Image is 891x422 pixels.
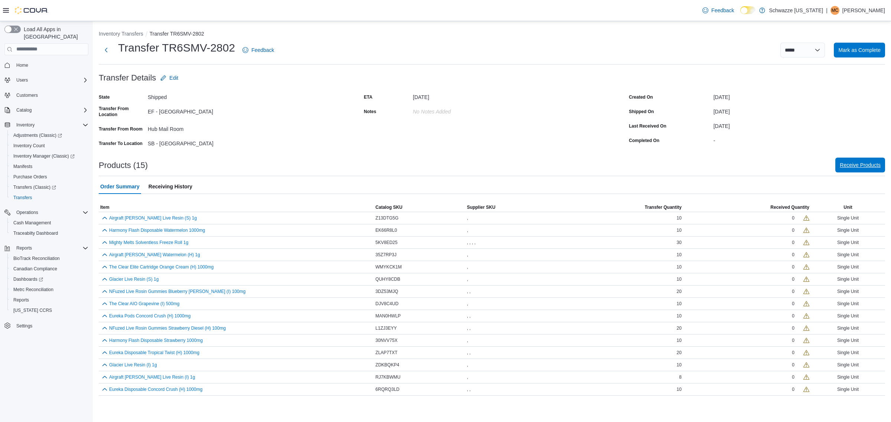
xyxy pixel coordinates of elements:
[109,350,199,355] button: Eureka Disposable Tropical Twist (H) 1000mg
[792,215,794,221] div: 0
[16,92,38,98] span: Customers
[10,152,88,161] span: Inventory Manager (Classic)
[467,276,468,282] span: ,
[13,121,88,129] span: Inventory
[413,106,512,115] div: No Notes added
[677,350,682,356] span: 20
[466,203,562,212] button: Supplier SKU
[13,208,88,217] span: Operations
[109,252,200,257] button: Airgraft [PERSON_NAME] Watermelon (H) 1g
[10,229,88,238] span: Traceabilty Dashboard
[769,6,823,15] p: Schwazze [US_STATE]
[10,229,61,238] a: Traceabilty Dashboard
[467,227,468,233] span: ,
[830,6,839,15] div: Michael Cornelius
[109,375,195,380] button: Airgraft [PERSON_NAME] Live Resin (I) 1g
[792,301,794,307] div: 0
[7,151,91,161] a: Inventory Manager (Classic)
[10,296,32,304] a: Reports
[840,161,881,169] span: Receive Products
[467,240,476,245] span: , , , ,
[364,109,376,115] label: Notes
[10,141,48,150] a: Inventory Count
[16,245,32,251] span: Reports
[13,91,41,100] a: Customers
[4,57,88,350] nav: Complex example
[157,70,181,85] button: Edit
[13,244,88,253] span: Reports
[7,228,91,238] button: Traceabilty Dashboard
[13,60,88,70] span: Home
[677,289,682,294] span: 20
[413,91,512,100] div: [DATE]
[99,106,145,118] label: Transfer From Location
[677,227,682,233] span: 10
[13,276,43,282] span: Dashboards
[467,374,468,380] span: ,
[811,373,885,382] div: Single Unit
[375,374,400,380] span: RJ7KBWMU
[375,362,399,368] span: ZDKBQKP4
[467,264,468,270] span: ,
[10,183,59,192] a: Transfers (Classic)
[792,276,794,282] div: 0
[811,250,885,259] div: Single Unit
[13,121,37,129] button: Inventory
[109,264,213,270] button: The Clear Elite Cartridge Orange Cream (H) 1000mg
[13,174,47,180] span: Purchase Orders
[109,362,157,367] button: Glacier Live Resin (I) 1g
[1,207,91,218] button: Operations
[792,374,794,380] div: 0
[792,325,794,331] div: 0
[13,195,32,201] span: Transfers
[375,276,400,282] span: QUHY8CDB
[683,203,811,212] button: Received Quantity
[467,289,471,294] span: , ,
[13,61,31,70] a: Home
[7,172,91,182] button: Purchase Orders
[811,299,885,308] div: Single Unit
[811,348,885,357] div: Single Unit
[13,297,29,303] span: Reports
[792,386,794,392] div: 0
[792,362,794,368] div: 0
[13,76,88,85] span: Users
[811,238,885,247] div: Single Unit
[835,158,885,172] button: Receive Products
[239,43,277,57] a: Feedback
[467,362,468,368] span: ,
[99,94,110,100] label: State
[10,193,88,202] span: Transfers
[677,386,682,392] span: 10
[7,253,91,264] button: BioTrack Reconciliation
[10,275,88,284] span: Dashboards
[13,307,52,313] span: [US_STATE] CCRS
[811,226,885,235] div: Single Unit
[375,227,397,233] span: EK66R8L0
[10,183,88,192] span: Transfers (Classic)
[629,109,654,115] label: Shipped On
[7,295,91,305] button: Reports
[677,264,682,270] span: 10
[467,337,468,343] span: ,
[811,324,885,333] div: Single Unit
[99,31,143,37] button: Inventory Transfers
[109,289,245,294] button: NFuzed Live Rosin Gummies Blueberry [PERSON_NAME] (I) 100mg
[467,301,468,307] span: ,
[375,301,398,307] span: DJV8C4UD
[10,264,60,273] a: Canadian Compliance
[13,106,88,115] span: Catalog
[109,228,205,233] button: Harmony Flash Disposable Watermelon 1000mg
[375,337,397,343] span: 30NVV75X
[561,203,683,212] button: Transfer Quantity
[811,287,885,296] div: Single Unit
[677,313,682,319] span: 10
[375,350,397,356] span: ZLAP7TXT
[251,46,274,54] span: Feedback
[842,6,885,15] p: [PERSON_NAME]
[677,215,682,221] span: 10
[10,285,88,294] span: Metrc Reconciliation
[677,240,682,245] span: 30
[375,264,402,270] span: WMYKCK1M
